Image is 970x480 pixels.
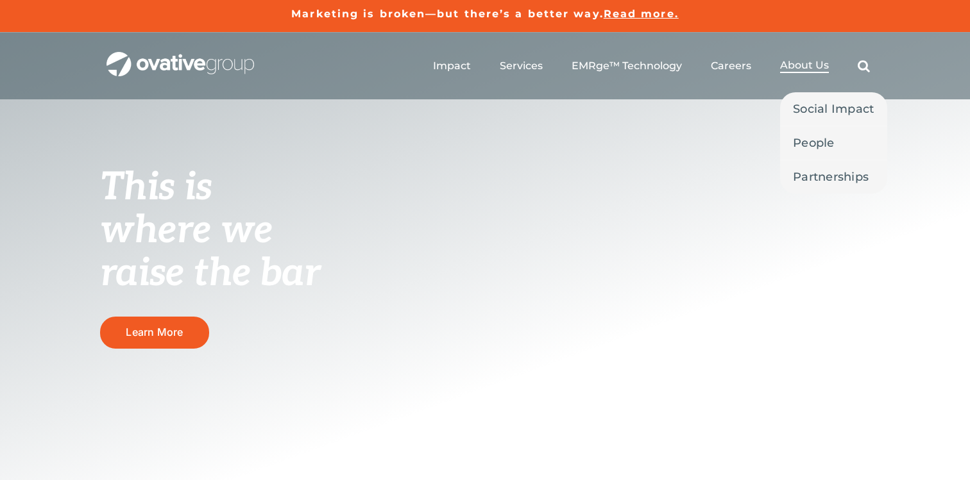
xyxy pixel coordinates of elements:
[572,60,682,72] a: EMRge™ Technology
[780,59,829,72] span: About Us
[780,126,887,160] a: People
[604,8,679,20] a: Read more.
[793,100,874,118] span: Social Impact
[100,208,320,297] span: where we raise the bar
[793,134,835,152] span: People
[858,60,870,72] a: Search
[500,60,543,72] a: Services
[780,160,887,194] a: Partnerships
[780,59,829,73] a: About Us
[106,51,254,63] a: OG_Full_horizontal_WHT
[433,60,471,72] a: Impact
[793,168,869,186] span: Partnerships
[291,8,604,20] a: Marketing is broken—but there’s a better way.
[100,317,209,348] a: Learn More
[100,165,212,211] span: This is
[780,92,887,126] a: Social Impact
[433,46,870,87] nav: Menu
[126,326,183,338] span: Learn More
[711,60,751,72] a: Careers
